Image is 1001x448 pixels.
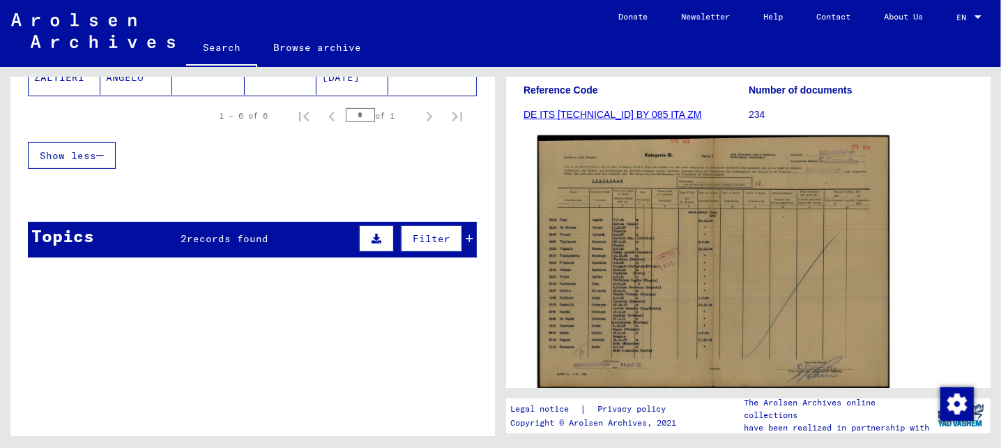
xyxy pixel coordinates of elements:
[511,402,581,417] a: Legal notice
[40,149,96,162] span: Show less
[749,107,973,122] p: 234
[28,142,116,169] button: Show less
[413,232,450,245] span: Filter
[749,84,853,96] b: Number of documents
[219,110,268,122] div: 1 – 6 of 6
[415,102,443,130] button: Next page
[744,396,930,421] p: The Arolsen Archives online collections
[401,225,462,252] button: Filter
[524,109,701,120] a: DE ITS [TECHNICAL_ID] BY 085 ITA ZM
[744,421,930,434] p: have been realized in partnership with
[537,135,889,388] img: 001.jpg
[31,223,94,248] div: Topics
[443,102,471,130] button: Last page
[940,387,974,421] img: Change consent
[346,109,415,122] div: of 1
[100,61,172,95] mat-cell: ANGELO
[188,232,269,245] span: records found
[524,84,598,96] b: Reference Code
[935,398,987,433] img: yv_logo.png
[11,13,175,48] img: Arolsen_neg.svg
[587,402,683,417] a: Privacy policy
[956,13,972,22] span: EN
[29,61,100,95] mat-cell: ZALTIERI
[511,417,683,429] p: Copyright © Arolsen Archives, 2021
[186,31,257,67] a: Search
[290,102,318,130] button: First page
[257,31,379,64] a: Browse archive
[318,102,346,130] button: Previous page
[181,232,188,245] span: 2
[940,387,973,420] div: Change consent
[316,61,388,95] mat-cell: [DATE]
[511,402,683,417] div: |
